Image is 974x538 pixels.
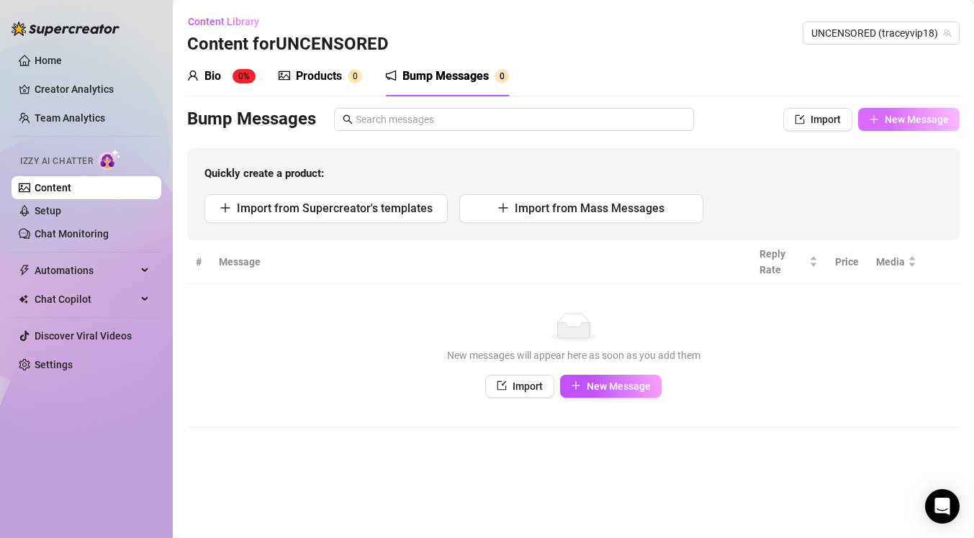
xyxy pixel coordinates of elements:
[869,114,879,124] span: plus
[343,114,353,124] span: search
[348,69,362,83] sup: 0
[19,265,30,276] span: thunderbolt
[513,380,543,392] span: Import
[35,205,61,216] a: Setup
[187,108,316,131] h3: Bump Messages
[587,380,651,392] span: New Message
[783,108,852,131] button: Import
[188,16,259,27] span: Content Library
[885,114,949,125] span: New Message
[925,489,960,524] div: Open Intercom Messenger
[858,108,960,131] button: New Message
[35,182,71,193] a: Content
[12,22,120,36] img: logo-BBDzfeDw.svg
[35,78,150,101] a: Creator Analytics
[187,70,199,81] span: user
[99,149,121,170] img: AI Chatter
[233,69,256,83] sup: 0%
[204,194,448,223] button: Import from Supercreator's templates
[187,240,210,284] th: #
[943,29,952,37] span: team
[795,114,805,124] span: import
[204,68,221,85] div: Bio
[35,55,62,66] a: Home
[35,288,137,311] span: Chat Copilot
[220,202,231,214] span: plus
[35,259,137,282] span: Automations
[876,254,905,270] span: Media
[515,201,664,215] span: Import from Mass Messages
[279,70,290,81] span: picture
[35,112,105,124] a: Team Analytics
[187,33,389,56] h3: Content for UNCENSORED
[187,10,271,33] button: Content Library
[811,22,951,44] span: UNCENSORED (traceyvip18)
[35,359,73,370] a: Settings
[826,240,867,284] th: Price
[385,70,397,81] span: notification
[35,228,109,240] a: Chat Monitoring
[751,240,826,284] th: Reply Rate
[867,240,925,284] th: Media
[210,240,751,284] th: Message
[204,167,324,180] strong: Quickly create a product:
[459,194,703,223] button: Import from Mass Messages
[497,202,509,214] span: plus
[811,114,841,125] span: Import
[19,294,28,304] img: Chat Copilot
[571,380,581,391] span: plus
[202,347,945,363] div: New messages will appear here as soon as you add them
[35,330,132,342] a: Discover Viral Videos
[237,201,433,215] span: Import from Supercreator's templates
[759,246,806,278] span: Reply Rate
[402,68,489,85] div: Bump Messages
[485,375,554,398] button: Import
[356,111,685,127] input: Search messages
[495,69,509,83] sup: 0
[560,375,662,398] button: New Message
[497,380,507,391] span: import
[296,68,342,85] div: Products
[20,155,93,168] span: Izzy AI Chatter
